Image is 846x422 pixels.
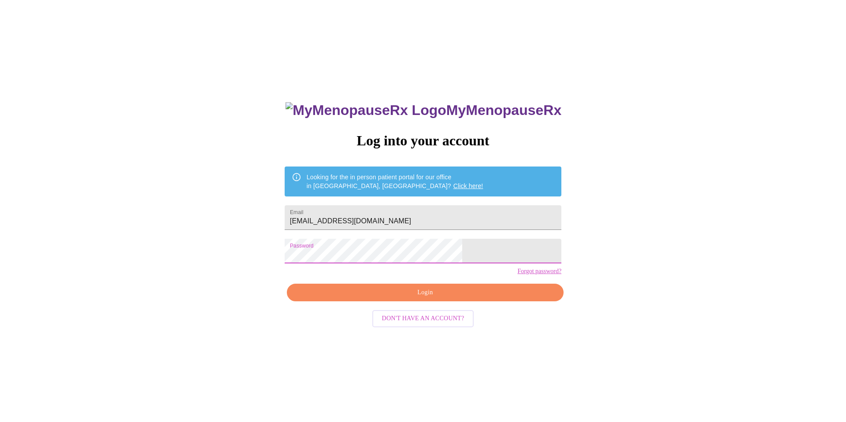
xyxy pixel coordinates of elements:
button: Login [287,284,564,302]
button: Don't have an account? [372,310,474,327]
h3: MyMenopauseRx [286,102,561,118]
span: Login [297,287,553,298]
a: Don't have an account? [370,314,476,322]
span: Don't have an account? [382,313,464,324]
a: Click here! [453,182,483,189]
img: MyMenopauseRx Logo [286,102,446,118]
a: Forgot password? [517,268,561,275]
div: Looking for the in person patient portal for our office in [GEOGRAPHIC_DATA], [GEOGRAPHIC_DATA]? [307,169,483,194]
h3: Log into your account [285,133,561,149]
